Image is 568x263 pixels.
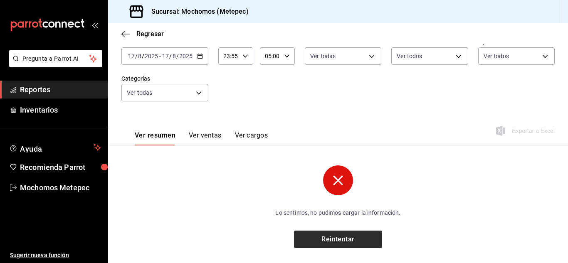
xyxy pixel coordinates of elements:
[484,52,509,60] span: Ver todos
[20,84,101,95] span: Reportes
[127,88,152,97] span: Ver todas
[223,209,453,217] p: Lo sentimos, no pudimos cargar la información.
[189,131,222,145] button: Ver ventas
[128,53,135,59] input: --
[121,39,208,45] label: Fecha
[310,52,336,60] span: Ver todas
[176,53,179,59] span: /
[162,53,169,59] input: --
[20,162,101,173] span: Recomienda Parrot
[142,53,144,59] span: /
[20,182,101,193] span: Mochomos Metepec
[121,30,164,38] button: Regresar
[144,53,158,59] input: ----
[20,143,90,152] span: Ayuda
[135,53,138,59] span: /
[136,30,164,38] span: Regresar
[10,251,101,260] span: Sugerir nueva función
[145,7,249,17] h3: Sucursal: Mochomos (Metepec)
[159,53,161,59] span: -
[218,39,253,45] label: Hora inicio
[294,231,382,248] button: Reintentar
[179,53,193,59] input: ----
[6,60,102,69] a: Pregunta a Parrot AI
[20,104,101,116] span: Inventarios
[121,76,208,81] label: Categorías
[22,54,89,63] span: Pregunta a Parrot AI
[138,53,142,59] input: --
[135,131,268,145] div: navigation tabs
[397,52,422,60] span: Ver todos
[91,22,98,28] button: open_drawer_menu
[135,131,175,145] button: Ver resumen
[235,131,268,145] button: Ver cargos
[260,39,295,45] label: Hora fin
[169,53,172,59] span: /
[9,50,102,67] button: Pregunta a Parrot AI
[172,53,176,59] input: --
